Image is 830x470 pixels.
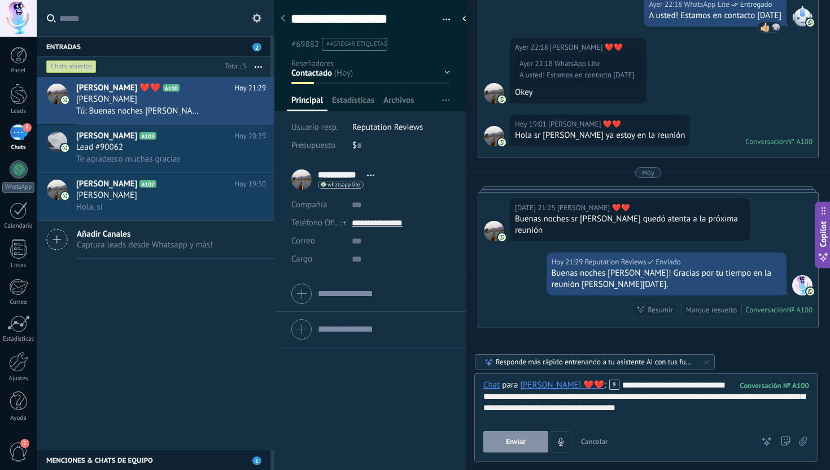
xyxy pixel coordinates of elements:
button: Cancelar [576,431,613,452]
span: Sylvia ❤️❤️ [548,119,621,130]
div: Ayuda [2,415,35,422]
span: Copilot [818,221,829,247]
div: № A100 [787,137,812,146]
span: Correo [291,236,315,246]
div: Buenas noches [PERSON_NAME]! Gracias por tu tiempo en la reunión [PERSON_NAME][DATE]. [552,268,781,290]
span: 1 [252,456,261,465]
span: Reputation Reviews [352,122,423,133]
div: Total: 3 [221,61,246,72]
div: Menciones & Chats de equipo [37,450,270,470]
img: icon [61,144,69,152]
span: Sylvia ❤️❤️ [484,221,504,241]
span: WhatsApp Lite [792,6,812,27]
span: Sylvia ❤️❤️ [550,42,623,53]
div: Conversación [745,305,787,315]
div: Sylvia ❤️❤️ [520,380,604,390]
div: A usted! Estamos en contacto [DATE] [519,71,634,80]
span: [PERSON_NAME] [76,94,137,105]
div: Correo [2,299,35,306]
span: Hoy 21:29 [234,82,266,94]
div: Ayer 22:18 [515,42,550,53]
div: A usted! Estamos en contacto [DATE] [649,10,781,21]
img: com.amocrm.amocrmwa.svg [806,288,814,295]
div: Hoy [642,167,654,178]
div: № A100 [787,305,812,315]
span: #69882 [291,39,319,50]
div: Okey [515,87,641,98]
span: Teléfono Oficina [291,217,350,228]
div: Hola sr [PERSON_NAME] ya estoy en la reunión [515,130,685,141]
div: Usuario resp. [291,119,344,137]
div: WhatsApp [2,182,34,193]
img: com.amocrm.amocrmwa.svg [806,19,814,27]
a: avataricon[PERSON_NAME] ❤️❤️A100Hoy 21:29[PERSON_NAME]Tú: Buenas noches [PERSON_NAME]! Gracias po... [37,77,274,124]
span: Reputation Reviews [792,275,812,295]
span: Sylvia ❤️❤️ [484,83,504,103]
img: com.amocrm.amocrmwa.svg [498,233,506,241]
div: Presupuesto [291,137,344,155]
div: Chats abiertos [46,60,97,73]
div: Resumir [648,304,673,315]
div: Entradas [37,36,270,56]
span: para [502,380,518,391]
span: [PERSON_NAME] [76,179,137,190]
div: Calendario [2,223,35,230]
button: Más [246,56,270,77]
span: 2 [252,43,261,51]
span: 2 [20,439,29,448]
div: Marque resuelto [686,304,737,315]
div: 100 [740,381,809,390]
span: Estadísticas [332,95,374,111]
span: Añadir Canales [77,229,213,240]
span: [PERSON_NAME] [76,190,137,201]
span: Cargo [291,255,312,263]
span: Principal [291,95,323,111]
span: Hoy 19:30 [234,179,266,190]
span: A100 [163,84,180,92]
div: Panel [2,67,35,75]
span: WhatsApp Lite [554,59,600,68]
span: Te agradezco muchas gracias [76,154,181,164]
button: Correo [291,232,315,250]
img: icon [61,192,69,200]
span: Archivos [383,95,414,111]
span: : [605,380,606,391]
button: Teléfono Oficina [291,214,343,232]
span: Sylvia ❤️❤️ [557,202,630,214]
img: icon [61,96,69,104]
a: avataricon[PERSON_NAME]A103Hoy 20:29Lead #90062Te agradezco muchas gracias [37,125,274,172]
div: [DATE] 21:25 [515,202,557,214]
div: Compañía [291,196,343,214]
div: Ocultar [458,10,470,27]
span: #agregar etiquetas [326,40,387,48]
span: Reputation Reviews (Oficina de Venta) [585,256,646,268]
span: Enviar [506,438,526,446]
div: Ayer 22:18 [519,59,554,68]
span: Hoy 20:29 [234,130,266,142]
span: A103 [139,132,156,140]
div: Hoy 19:01 [515,119,548,130]
span: Hola, sí [76,202,103,212]
span: A102 [139,180,156,188]
div: Estadísticas [2,336,35,343]
div: $ [352,137,450,155]
div: Responde más rápido entrenando a tu asistente AI con tus fuentes de datos [496,357,695,367]
span: Enviado [656,256,680,268]
span: Sylvia ❤️❤️ [771,23,780,32]
span: Cancelar [581,437,608,446]
div: Hoy 21:29 [552,256,585,268]
div: Cargo [291,250,343,268]
div: Leads [2,108,35,115]
span: Sylvia ❤️❤️ [484,126,504,146]
span: Usuario resp. [291,122,338,133]
span: [PERSON_NAME] ❤️❤️ [76,82,161,94]
span: Lead #90062 [76,142,123,153]
span: 3 [23,123,32,132]
a: avataricon[PERSON_NAME]A102Hoy 19:30[PERSON_NAME]Hola, sí [37,173,274,220]
div: Conversación [745,137,787,146]
div: Listas [2,262,35,269]
span: whatsapp lite [327,182,360,188]
img: com.amocrm.amocrmwa.svg [498,95,506,103]
span: Presupuesto [291,140,335,151]
span: Tú: Buenas noches [PERSON_NAME]! Gracias por tu tiempo en la reunión [PERSON_NAME][DATE]. [76,106,204,116]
